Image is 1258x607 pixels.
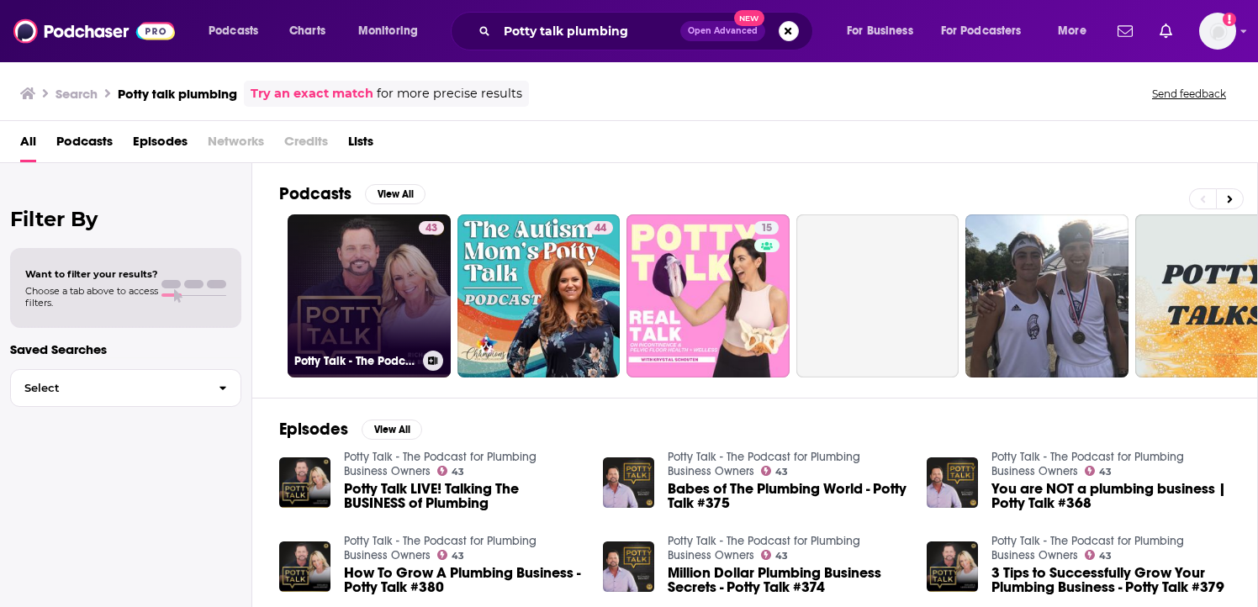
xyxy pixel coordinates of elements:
[377,84,522,103] span: for more precise results
[1058,19,1086,43] span: More
[365,184,425,204] button: View All
[289,19,325,43] span: Charts
[55,86,98,102] h3: Search
[284,128,328,162] span: Credits
[288,214,451,377] a: 43Potty Talk - The Podcast for Plumbing Business Owners
[467,12,829,50] div: Search podcasts, credits, & more...
[10,369,241,407] button: Select
[457,214,621,377] a: 44
[437,550,465,560] a: 43
[209,19,258,43] span: Podcasts
[991,450,1184,478] a: Potty Talk - The Podcast for Plumbing Business Owners
[680,21,765,41] button: Open AdvancedNew
[294,354,416,368] h3: Potty Talk - The Podcast for Plumbing Business Owners
[1147,87,1231,101] button: Send feedback
[362,420,422,440] button: View All
[734,10,764,26] span: New
[927,541,978,593] img: 3 Tips to Successfully Grow Your Plumbing Business - Potty Talk #379
[348,128,373,162] a: Lists
[10,207,241,231] h2: Filter By
[279,183,425,204] a: PodcastsView All
[1111,17,1139,45] a: Show notifications dropdown
[588,221,613,235] a: 44
[419,221,444,235] a: 43
[497,18,680,45] input: Search podcasts, credits, & more...
[1085,550,1113,560] a: 43
[668,534,860,562] a: Potty Talk - The Podcast for Plumbing Business Owners
[425,220,437,237] span: 43
[11,383,205,393] span: Select
[452,468,464,476] span: 43
[1199,13,1236,50] button: Show profile menu
[279,419,422,440] a: EpisodesView All
[279,183,351,204] h2: Podcasts
[197,18,280,45] button: open menu
[603,457,654,509] img: Babes of The Plumbing World - Potty Talk #375
[847,19,913,43] span: For Business
[346,18,440,45] button: open menu
[1223,13,1236,26] svg: Add a profile image
[927,457,978,509] img: You are NOT a plumbing business | Potty Talk #368
[20,128,36,162] a: All
[1099,552,1112,560] span: 43
[761,220,772,237] span: 15
[626,214,790,377] a: 15
[775,468,788,476] span: 43
[56,128,113,162] a: Podcasts
[1046,18,1107,45] button: open menu
[118,86,237,102] h3: Potty talk plumbing
[668,450,860,478] a: Potty Talk - The Podcast for Plumbing Business Owners
[10,341,241,357] p: Saved Searches
[668,482,906,510] a: Babes of The Plumbing World - Potty Talk #375
[358,19,418,43] span: Monitoring
[668,566,906,594] a: Million Dollar Plumbing Business Secrets - Potty Talk #374
[1099,468,1112,476] span: 43
[595,220,606,237] span: 44
[991,482,1230,510] span: You are NOT a plumbing business | Potty Talk #368
[279,419,348,440] h2: Episodes
[775,552,788,560] span: 43
[930,18,1046,45] button: open menu
[835,18,934,45] button: open menu
[25,268,158,280] span: Want to filter your results?
[133,128,188,162] a: Episodes
[278,18,336,45] a: Charts
[344,534,536,562] a: Potty Talk - The Podcast for Plumbing Business Owners
[344,482,583,510] a: Potty Talk LIVE! Talking The BUSINESS of Plumbing
[603,541,654,593] img: Million Dollar Plumbing Business Secrets - Potty Talk #374
[452,552,464,560] span: 43
[991,534,1184,562] a: Potty Talk - The Podcast for Plumbing Business Owners
[754,221,779,235] a: 15
[13,15,175,47] img: Podchaser - Follow, Share and Rate Podcasts
[761,466,789,476] a: 43
[25,285,158,309] span: Choose a tab above to access filters.
[344,450,536,478] a: Potty Talk - The Podcast for Plumbing Business Owners
[279,541,330,593] img: How To Grow A Plumbing Business - Potty Talk #380
[1199,13,1236,50] span: Logged in as NatashaShah
[991,566,1230,594] a: 3 Tips to Successfully Grow Your Plumbing Business - Potty Talk #379
[761,550,789,560] a: 43
[1153,17,1179,45] a: Show notifications dropdown
[279,457,330,509] img: Potty Talk LIVE! Talking The BUSINESS of Plumbing
[208,128,264,162] span: Networks
[344,566,583,594] a: How To Grow A Plumbing Business - Potty Talk #380
[251,84,373,103] a: Try an exact match
[1085,466,1113,476] a: 43
[688,27,758,35] span: Open Advanced
[437,466,465,476] a: 43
